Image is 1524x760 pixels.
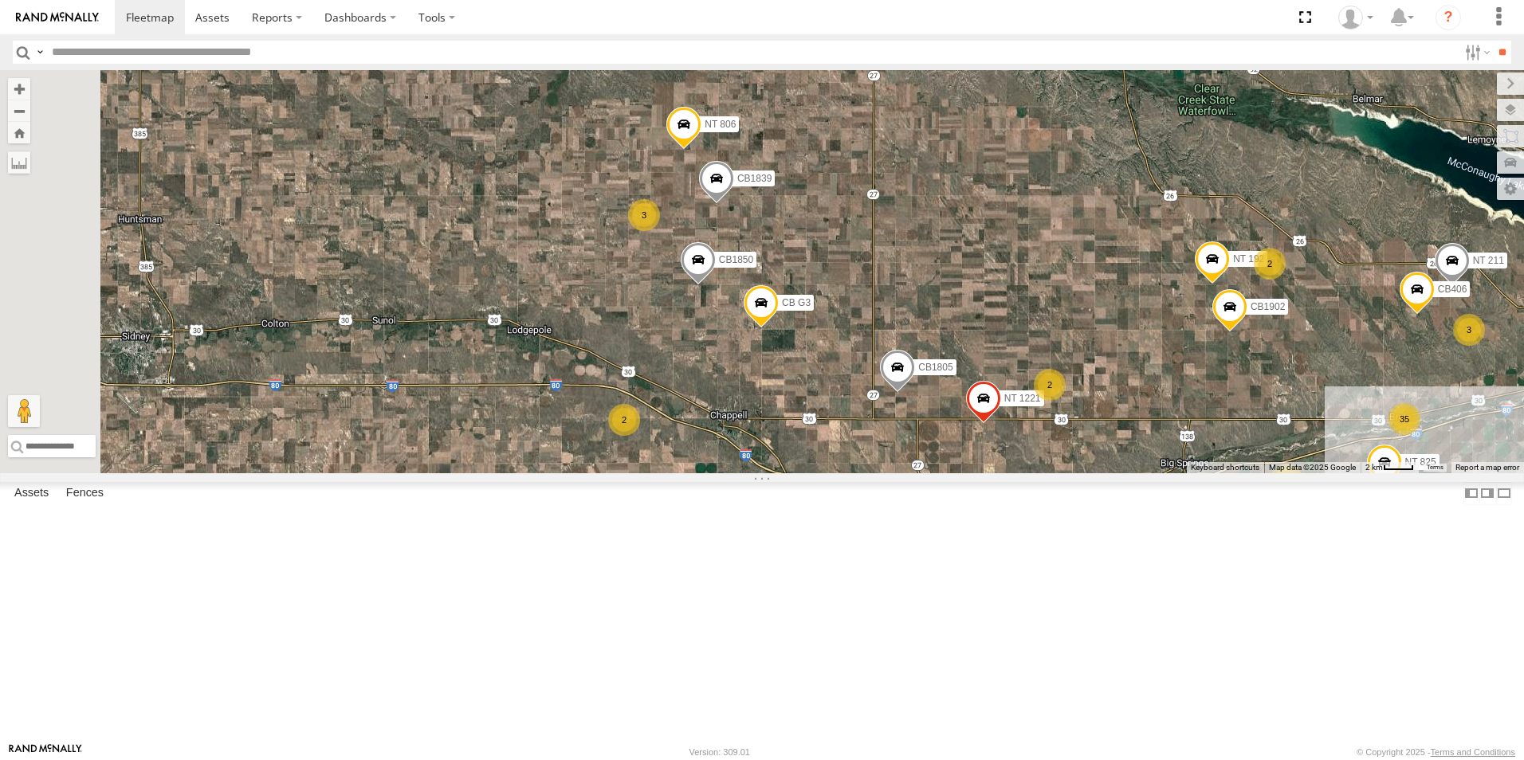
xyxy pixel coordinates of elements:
label: Fences [58,482,112,504]
button: Keyboard shortcuts [1191,462,1259,473]
a: Report a map error [1455,463,1519,472]
label: Measure [8,151,30,174]
button: Map Scale: 2 km per 35 pixels [1361,462,1419,473]
a: Terms and Conditions [1431,747,1515,757]
img: rand-logo.svg [16,12,99,23]
div: © Copyright 2025 - [1357,747,1515,757]
span: CB1805 [918,362,953,373]
span: NT 825 [1405,456,1436,468]
div: 2 [1034,369,1066,401]
span: NT 806 [705,119,736,130]
span: Map data ©2025 Google [1269,463,1356,472]
label: Search Query [33,41,46,64]
div: Version: 309.01 [689,747,750,757]
span: CB1902 [1251,301,1285,312]
a: Terms (opens in new tab) [1427,464,1443,471]
button: Zoom Home [8,122,30,143]
div: 2 [1254,248,1286,280]
span: CB406 [1438,284,1467,295]
a: Visit our Website [9,744,82,760]
span: CB1839 [737,173,772,184]
label: Dock Summary Table to the Left [1463,482,1479,505]
label: Assets [6,482,57,504]
div: 2 [608,404,640,436]
span: NT 1221 [1004,394,1041,405]
button: Zoom in [8,78,30,100]
span: CB G3 [782,298,811,309]
span: CB1850 [719,254,753,265]
label: Hide Summary Table [1496,482,1512,505]
label: Map Settings [1497,178,1524,200]
span: 2 km [1365,463,1383,472]
button: Zoom out [8,100,30,122]
div: Al Bahnsen [1333,6,1379,29]
div: 3 [628,199,660,231]
i: ? [1436,5,1461,30]
div: 35 [1388,403,1420,435]
label: Dock Summary Table to the Right [1479,482,1495,505]
div: 3 [1453,314,1485,346]
button: Drag Pegman onto the map to open Street View [8,395,40,427]
span: NT 192 [1233,253,1264,264]
label: Search Filter Options [1459,41,1493,64]
span: NT 211 [1473,255,1504,266]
